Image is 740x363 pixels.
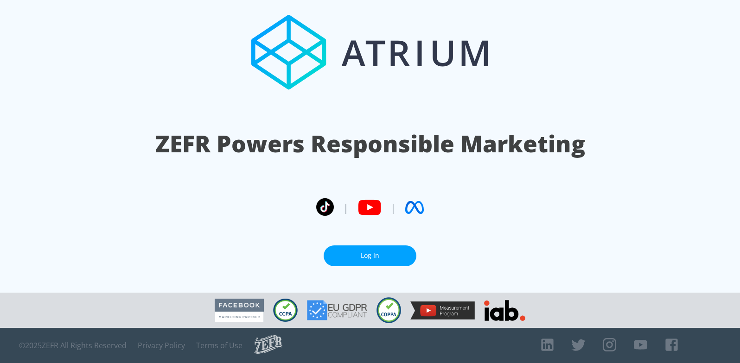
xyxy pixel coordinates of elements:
img: Facebook Marketing Partner [215,299,264,322]
img: IAB [484,300,525,321]
h1: ZEFR Powers Responsible Marketing [155,128,585,160]
a: Terms of Use [196,341,242,350]
a: Privacy Policy [138,341,185,350]
img: CCPA Compliant [273,299,298,322]
span: | [343,200,349,214]
a: Log In [324,245,416,266]
img: COPPA Compliant [376,297,401,323]
span: | [390,200,396,214]
img: GDPR Compliant [307,300,367,320]
span: © 2025 ZEFR All Rights Reserved [19,341,127,350]
img: YouTube Measurement Program [410,301,475,319]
